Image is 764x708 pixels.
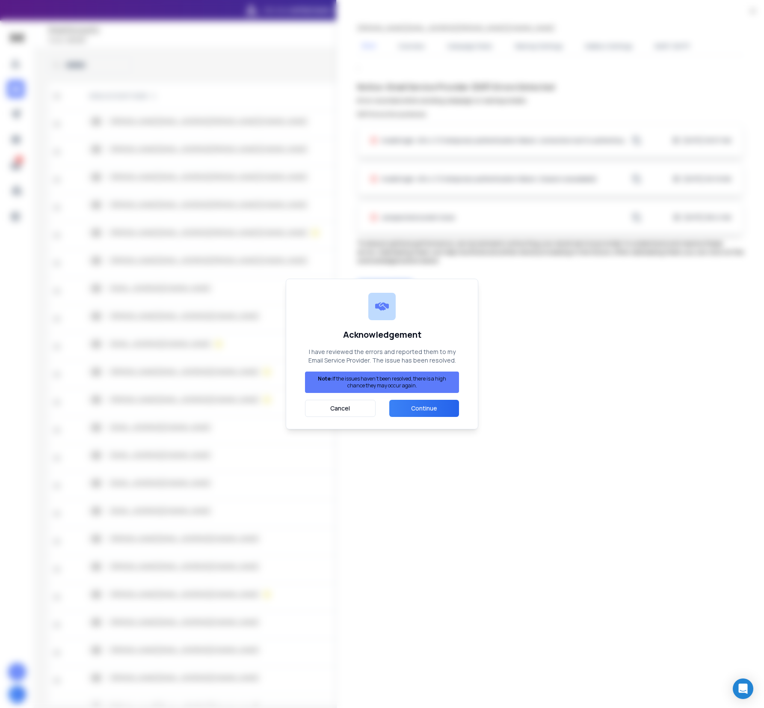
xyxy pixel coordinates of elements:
div: Open Intercom Messenger [733,678,753,699]
div: ; [357,62,743,299]
button: Continue [389,400,459,417]
strong: Note: [318,375,332,382]
p: I have reviewed the errors and reported them to my Email Service Provider. The issue has been res... [305,348,459,365]
h1: Acknowledgement [305,329,459,341]
p: If the issues haven't been resolved, there is a high chance they may occur again. [309,375,455,389]
button: Cancel [305,400,376,417]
